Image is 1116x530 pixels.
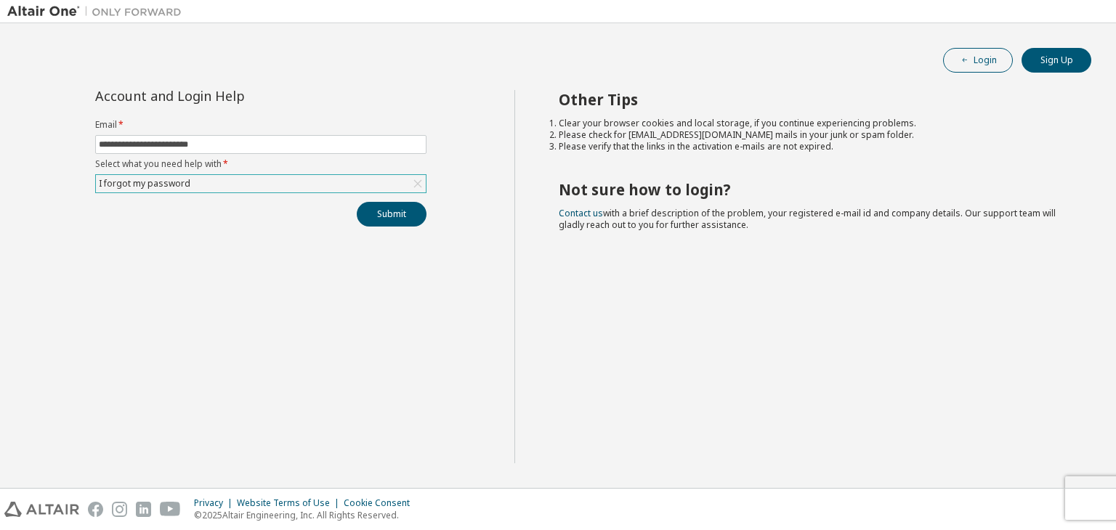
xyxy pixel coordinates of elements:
[194,509,418,521] p: © 2025 Altair Engineering, Inc. All Rights Reserved.
[194,497,237,509] div: Privacy
[95,158,426,170] label: Select what you need help with
[136,502,151,517] img: linkedin.svg
[344,497,418,509] div: Cookie Consent
[559,90,1066,109] h2: Other Tips
[112,502,127,517] img: instagram.svg
[559,141,1066,152] li: Please verify that the links in the activation e-mails are not expired.
[1022,48,1091,73] button: Sign Up
[237,497,344,509] div: Website Terms of Use
[96,175,426,192] div: I forgot my password
[559,207,1056,231] span: with a brief description of the problem, your registered e-mail id and company details. Our suppo...
[943,48,1013,73] button: Login
[88,502,103,517] img: facebook.svg
[160,502,181,517] img: youtube.svg
[357,202,426,227] button: Submit
[559,129,1066,141] li: Please check for [EMAIL_ADDRESS][DOMAIN_NAME] mails in your junk or spam folder.
[95,119,426,131] label: Email
[4,502,79,517] img: altair_logo.svg
[97,176,193,192] div: I forgot my password
[95,90,360,102] div: Account and Login Help
[7,4,189,19] img: Altair One
[559,207,603,219] a: Contact us
[559,180,1066,199] h2: Not sure how to login?
[559,118,1066,129] li: Clear your browser cookies and local storage, if you continue experiencing problems.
